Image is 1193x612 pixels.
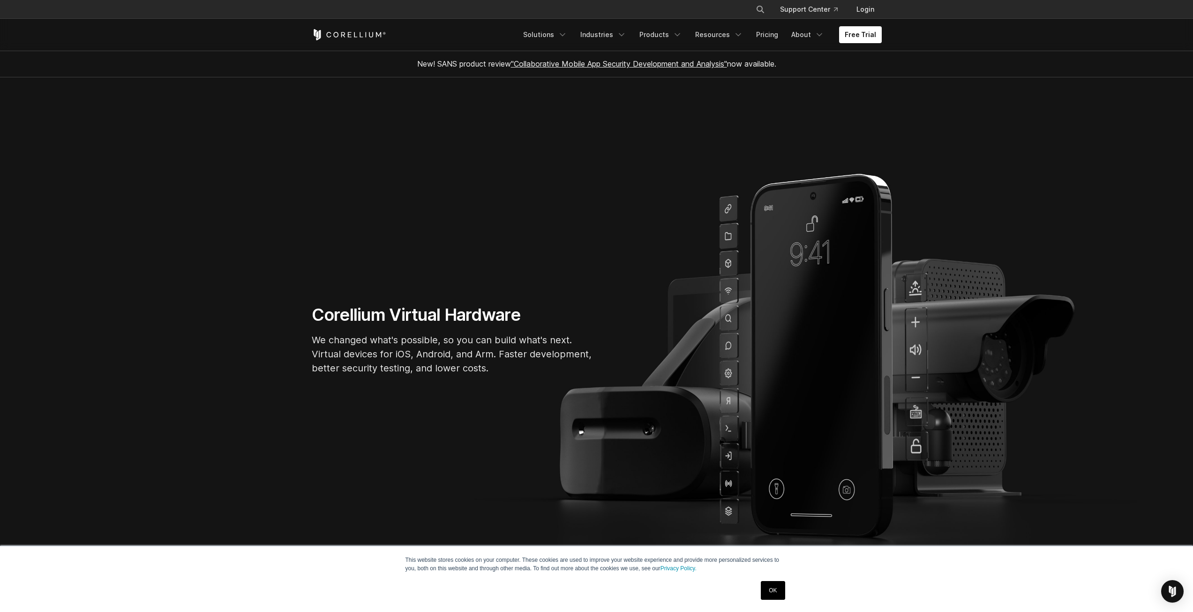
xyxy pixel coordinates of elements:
[312,333,593,375] p: We changed what's possible, so you can build what's next. Virtual devices for iOS, Android, and A...
[405,556,788,573] p: This website stores cookies on your computer. These cookies are used to improve your website expe...
[761,581,785,600] a: OK
[839,26,882,43] a: Free Trial
[744,1,882,18] div: Navigation Menu
[634,26,688,43] a: Products
[312,29,386,40] a: Corellium Home
[511,59,727,68] a: "Collaborative Mobile App Security Development and Analysis"
[750,26,784,43] a: Pricing
[786,26,830,43] a: About
[1161,580,1184,603] div: Open Intercom Messenger
[417,59,776,68] span: New! SANS product review now available.
[518,26,882,43] div: Navigation Menu
[752,1,769,18] button: Search
[849,1,882,18] a: Login
[690,26,749,43] a: Resources
[312,304,593,325] h1: Corellium Virtual Hardware
[518,26,573,43] a: Solutions
[773,1,845,18] a: Support Center
[575,26,632,43] a: Industries
[660,565,697,572] a: Privacy Policy.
